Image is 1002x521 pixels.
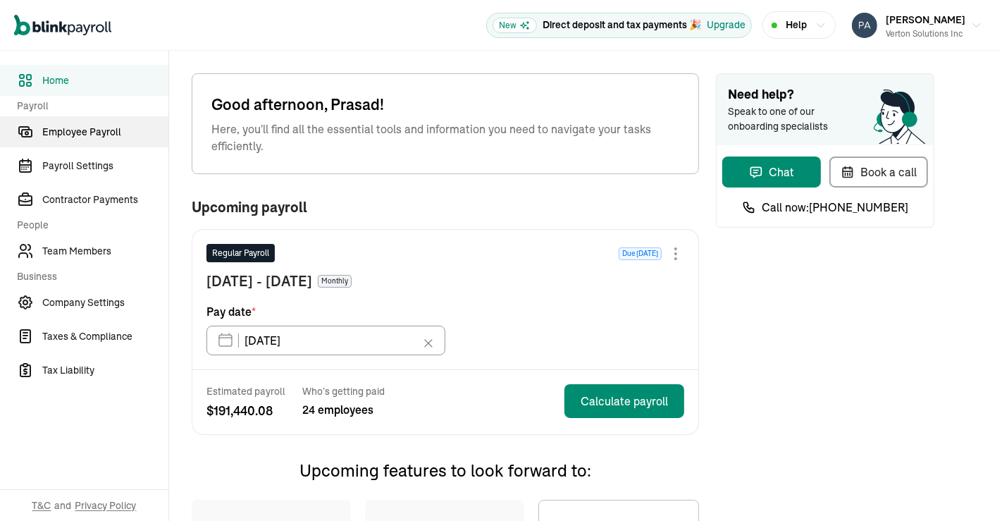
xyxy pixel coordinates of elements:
[17,99,160,114] span: Payroll
[206,401,285,420] span: $ 191,440.08
[564,384,684,418] button: Calculate payroll
[728,85,922,104] span: Need help?
[42,244,168,259] span: Team Members
[302,401,385,418] span: 24 employees
[42,125,168,140] span: Employee Payroll
[212,247,269,259] span: Regular Payroll
[886,13,965,26] span: [PERSON_NAME]
[32,498,51,513] span: T&C
[211,93,679,116] span: Good afternoon, Prasad!
[211,121,679,154] span: Here, you'll find all the essential tools and information you need to navigate your tasks efficie...
[318,275,352,288] span: Monthly
[786,18,807,32] span: Help
[543,18,701,32] p: Direct deposit and tax payments 🎉
[768,369,1002,521] iframe: Chat Widget
[707,18,746,32] button: Upgrade
[749,164,794,180] div: Chat
[493,18,537,33] span: New
[42,159,168,173] span: Payroll Settings
[206,303,256,320] span: Pay date
[42,192,168,207] span: Contractor Payments
[302,384,385,398] span: Who’s getting paid
[728,104,848,134] span: Speak to one of our onboarding specialists
[206,326,445,355] input: XX/XX/XX
[42,73,168,88] span: Home
[42,295,168,310] span: Company Settings
[192,200,307,215] span: Upcoming payroll
[17,218,160,233] span: People
[762,11,836,39] button: Help
[886,27,965,40] div: Verton Solutions Inc
[17,269,160,284] span: Business
[829,157,928,188] button: Book a call
[762,199,908,216] span: Call now: [PHONE_NUMBER]
[206,384,285,398] span: Estimated payroll
[42,329,168,344] span: Taxes & Compliance
[14,5,111,46] nav: Global
[206,271,312,292] span: [DATE] - [DATE]
[75,498,137,513] span: Privacy Policy
[846,8,988,43] button: [PERSON_NAME]Verton Solutions Inc
[299,460,591,481] span: Upcoming features to look forward to:
[619,247,662,260] span: Due [DATE]
[841,164,917,180] div: Book a call
[722,157,821,188] button: Chat
[42,363,168,378] span: Tax Liability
